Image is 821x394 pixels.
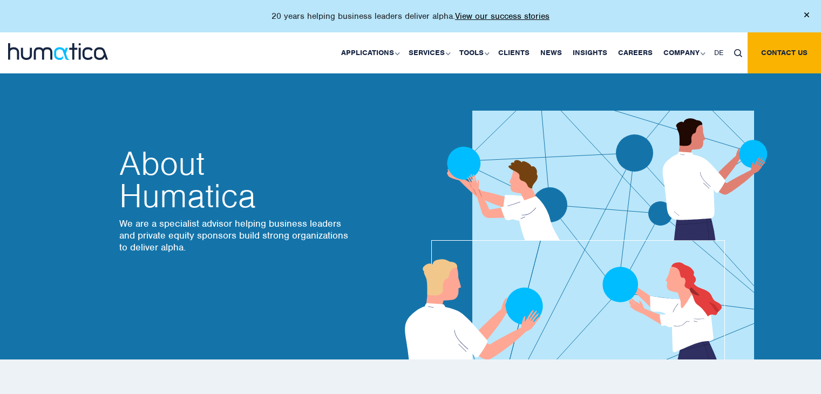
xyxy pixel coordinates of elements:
[403,32,454,73] a: Services
[734,49,742,57] img: search_icon
[119,147,351,180] span: About
[455,11,549,22] a: View our success stories
[373,48,797,359] img: about_banner1
[272,11,549,22] p: 20 years helping business leaders deliver alpha.
[119,147,351,212] h2: Humatica
[567,32,613,73] a: Insights
[336,32,403,73] a: Applications
[709,32,729,73] a: DE
[535,32,567,73] a: News
[119,218,351,253] p: We are a specialist advisor helping business leaders and private equity sponsors build strong org...
[493,32,535,73] a: Clients
[658,32,709,73] a: Company
[714,48,723,57] span: DE
[454,32,493,73] a: Tools
[613,32,658,73] a: Careers
[8,43,108,60] img: logo
[748,32,821,73] a: Contact us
